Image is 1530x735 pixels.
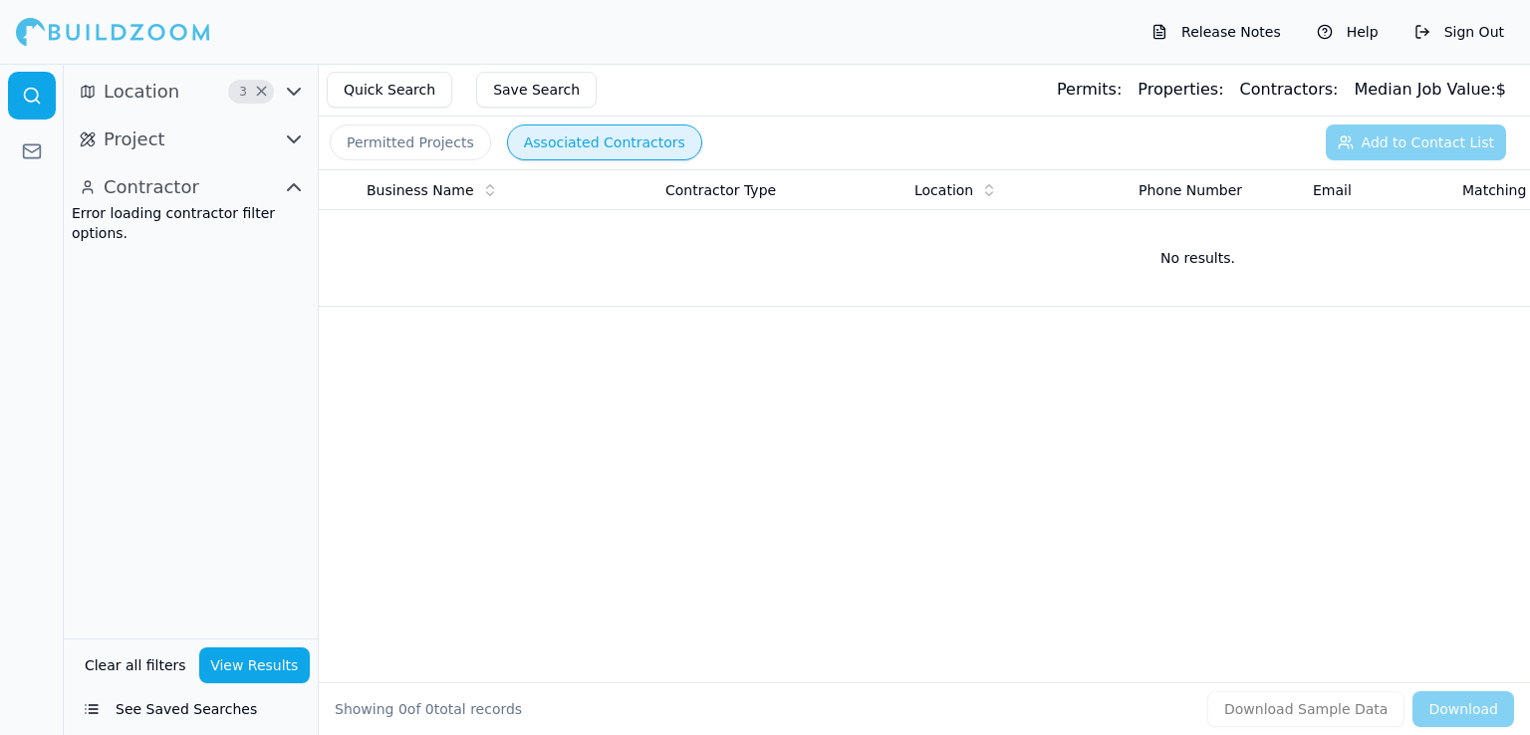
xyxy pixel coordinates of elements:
button: Clear all filters [80,647,191,683]
span: Contractor [104,173,199,201]
span: Project [104,125,165,153]
button: Associated Contractors [507,124,702,160]
span: Contractors: [1240,80,1339,99]
span: Clear Location filters [254,87,269,97]
span: Phone Number [1139,180,1242,200]
span: Location [104,78,179,106]
span: Contractor Type [665,180,776,200]
button: Release Notes [1142,16,1291,48]
span: 0 [425,701,434,717]
div: Error loading contractor filter options. [72,203,310,243]
div: Showing of total records [335,699,522,719]
button: View Results [199,647,311,683]
button: Sign Out [1404,16,1514,48]
span: 3 [233,82,253,102]
span: 0 [398,701,407,717]
button: Location3Clear Location filters [72,76,310,108]
span: Median Job Value: [1354,80,1495,99]
div: $ [1354,78,1506,102]
button: See Saved Searches [72,691,310,727]
button: Quick Search [327,72,452,108]
button: Help [1307,16,1389,48]
button: Save Search [476,72,597,108]
button: Contractor [72,171,310,203]
span: Business Name [367,180,474,200]
span: Permits: [1057,80,1122,99]
span: Email [1313,180,1352,200]
button: Permitted Projects [330,124,491,160]
span: Location [914,180,973,200]
span: Properties: [1138,80,1223,99]
button: Project [72,123,310,155]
